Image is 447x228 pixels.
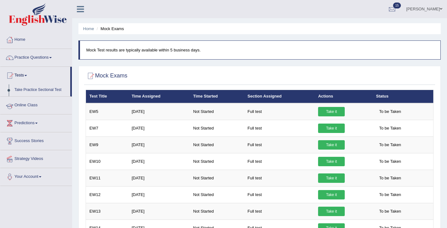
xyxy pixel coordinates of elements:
[244,90,315,103] th: Section Assigned
[315,90,372,103] th: Actions
[244,186,315,203] td: Full test
[318,207,345,216] a: Take it
[86,153,128,170] td: EW10
[128,203,190,220] td: [DATE]
[0,49,72,65] a: Practice Questions
[244,103,315,120] td: Full test
[318,157,345,166] a: Take it
[373,90,434,103] th: Status
[0,114,72,130] a: Predictions
[190,103,244,120] td: Not Started
[86,47,434,53] p: Mock Test results are typically available within 5 business days.
[190,90,244,103] th: Time Started
[83,26,94,31] a: Home
[244,203,315,220] td: Full test
[128,186,190,203] td: [DATE]
[86,90,128,103] th: Test Title
[128,136,190,153] td: [DATE]
[0,132,72,148] a: Success Stories
[376,140,404,150] span: To be Taken
[190,153,244,170] td: Not Started
[318,107,345,116] a: Take it
[376,173,404,183] span: To be Taken
[0,150,72,166] a: Strategy Videos
[128,103,190,120] td: [DATE]
[128,170,190,186] td: [DATE]
[12,84,70,96] a: Take Practice Sectional Test
[190,203,244,220] td: Not Started
[0,67,70,82] a: Tests
[376,157,404,166] span: To be Taken
[0,97,72,112] a: Online Class
[86,120,128,136] td: EW7
[318,190,345,199] a: Take it
[244,136,315,153] td: Full test
[86,186,128,203] td: EW12
[128,153,190,170] td: [DATE]
[128,120,190,136] td: [DATE]
[376,190,404,199] span: To be Taken
[86,170,128,186] td: EW11
[376,124,404,133] span: To be Taken
[190,136,244,153] td: Not Started
[244,170,315,186] td: Full test
[86,136,128,153] td: EW9
[318,124,345,133] a: Take it
[0,168,72,184] a: Your Account
[86,71,127,81] h2: Mock Exams
[95,26,124,32] li: Mock Exams
[244,120,315,136] td: Full test
[244,153,315,170] td: Full test
[318,140,345,150] a: Take it
[318,173,345,183] a: Take it
[190,170,244,186] td: Not Started
[190,186,244,203] td: Not Started
[190,120,244,136] td: Not Started
[86,103,128,120] td: EW5
[376,207,404,216] span: To be Taken
[86,203,128,220] td: EW13
[0,31,72,47] a: Home
[376,107,404,116] span: To be Taken
[393,3,401,8] span: 15
[128,90,190,103] th: Time Assigned
[12,96,70,107] a: Take Mock Test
